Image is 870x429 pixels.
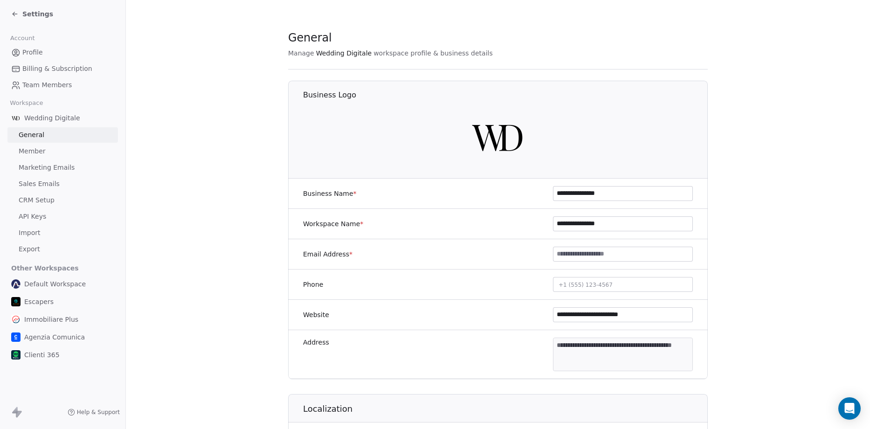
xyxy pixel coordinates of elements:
[303,403,708,415] h1: Localization
[19,163,75,173] span: Marketing Emails
[7,193,118,208] a: CRM Setup
[7,45,118,60] a: Profile
[22,64,92,74] span: Billing & Subscription
[6,96,47,110] span: Workspace
[7,176,118,192] a: Sales Emails
[24,113,80,123] span: Wedding Digitale
[11,113,21,123] img: Icona%20App%20Facebook.png
[7,127,118,143] a: General
[19,179,60,189] span: Sales Emails
[22,48,43,57] span: Profile
[303,310,329,319] label: Website
[22,9,53,19] span: Settings
[7,242,118,257] a: Export
[373,48,493,58] span: workspace profile & business details
[77,408,120,416] span: Help & Support
[19,244,40,254] span: Export
[7,209,118,224] a: API Keys
[7,144,118,159] a: Member
[7,261,83,276] span: Other Workspaces
[303,280,323,289] label: Phone
[303,338,329,347] label: Address
[303,219,363,228] label: Workspace Name
[559,282,613,288] span: +1 (555) 123-4567
[838,397,861,420] div: Open Intercom Messenger
[22,80,72,90] span: Team Members
[288,31,332,45] span: General
[19,212,46,221] span: API Keys
[7,61,118,76] a: Billing & Subscription
[469,106,528,166] img: Icona%20App%20Facebook.png
[553,277,693,292] button: +1 (555) 123-4567
[316,48,372,58] span: Wedding Digitale
[68,408,120,416] a: Help & Support
[24,297,54,306] span: Escapers
[19,130,44,140] span: General
[6,31,39,45] span: Account
[7,77,118,93] a: Team Members
[7,225,118,241] a: Import
[11,9,53,19] a: Settings
[303,90,708,100] h1: Business Logo
[24,279,86,289] span: Default Workspace
[11,315,21,324] img: Simbolo%20-%20Immobiliare%20Plus.png
[19,146,46,156] span: Member
[24,315,78,324] span: Immobiliare Plus
[7,160,118,175] a: Marketing Emails
[19,195,55,205] span: CRM Setup
[24,350,60,360] span: Clienti 365
[11,332,21,342] img: agenzia-comunica-profilo-FB.png
[11,350,21,360] img: clienti365-logo-quadrato-negativo.png
[11,297,21,306] img: Escapers%20-%20Logo%201080x1080.jpg
[24,332,85,342] span: Agenzia Comunica
[303,249,352,259] label: Email Address
[288,48,314,58] span: Manage
[11,279,21,289] img: Logo%20Alberto%20DEF-03.jpg
[19,228,40,238] span: Import
[303,189,357,198] label: Business Name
